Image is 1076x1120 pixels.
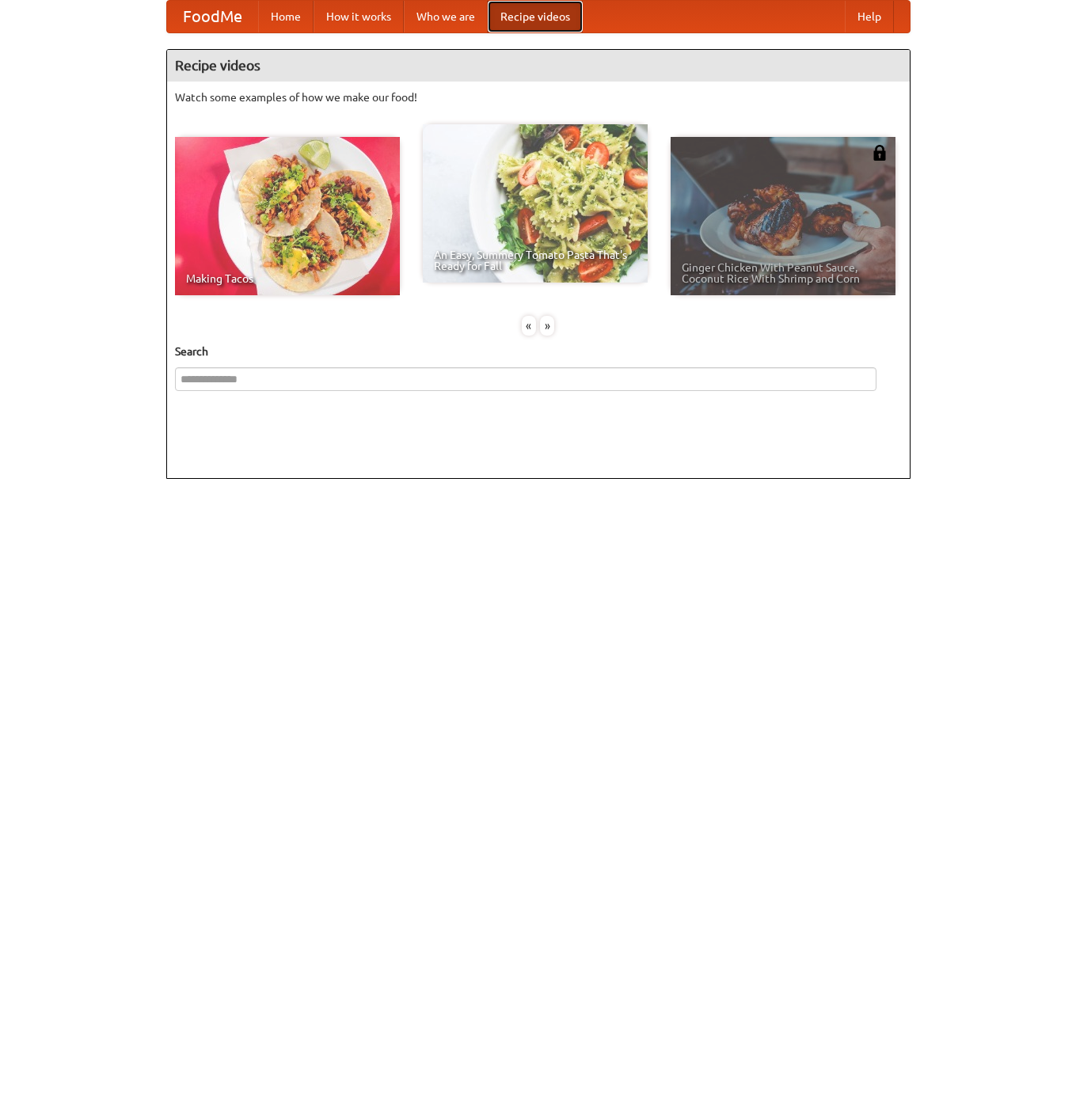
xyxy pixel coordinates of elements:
p: Watch some examples of how we make our food! [175,89,902,105]
span: Making Tacos [186,273,389,284]
h4: Recipe videos [167,50,910,82]
a: An Easy, Summery Tomato Pasta That's Ready for Fall [423,124,648,283]
a: Recipe videos [488,1,583,32]
img: 483408.png [872,145,888,161]
span: An Easy, Summery Tomato Pasta That's Ready for Fall [434,249,637,271]
a: Help [845,1,894,32]
a: Home [258,1,314,32]
a: Who we are [404,1,488,32]
a: Making Tacos [175,137,400,295]
div: » [540,316,554,336]
a: How it works [314,1,404,32]
div: « [522,316,536,336]
a: FoodMe [167,1,258,32]
h5: Search [175,344,902,359]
